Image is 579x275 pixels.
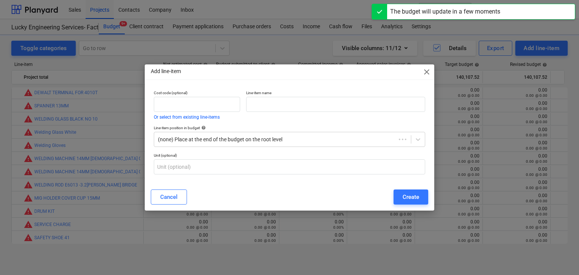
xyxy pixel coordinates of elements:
button: Or select from existing line-items [154,115,220,119]
div: Cancel [160,192,178,202]
p: Unit (optional) [154,153,425,159]
div: Create [403,192,419,202]
span: help [200,125,206,130]
p: Cost code (optional) [154,90,240,97]
p: Add line-item [151,67,181,75]
div: Line-item position in budget [154,125,425,130]
input: Unit (optional) [154,159,425,174]
p: Line-item name [246,90,425,97]
div: The budget will update in a few moments [390,7,500,16]
iframe: Chat Widget [541,239,579,275]
button: Create [394,189,428,205]
button: Cancel [151,189,187,205]
span: close [422,67,431,76]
